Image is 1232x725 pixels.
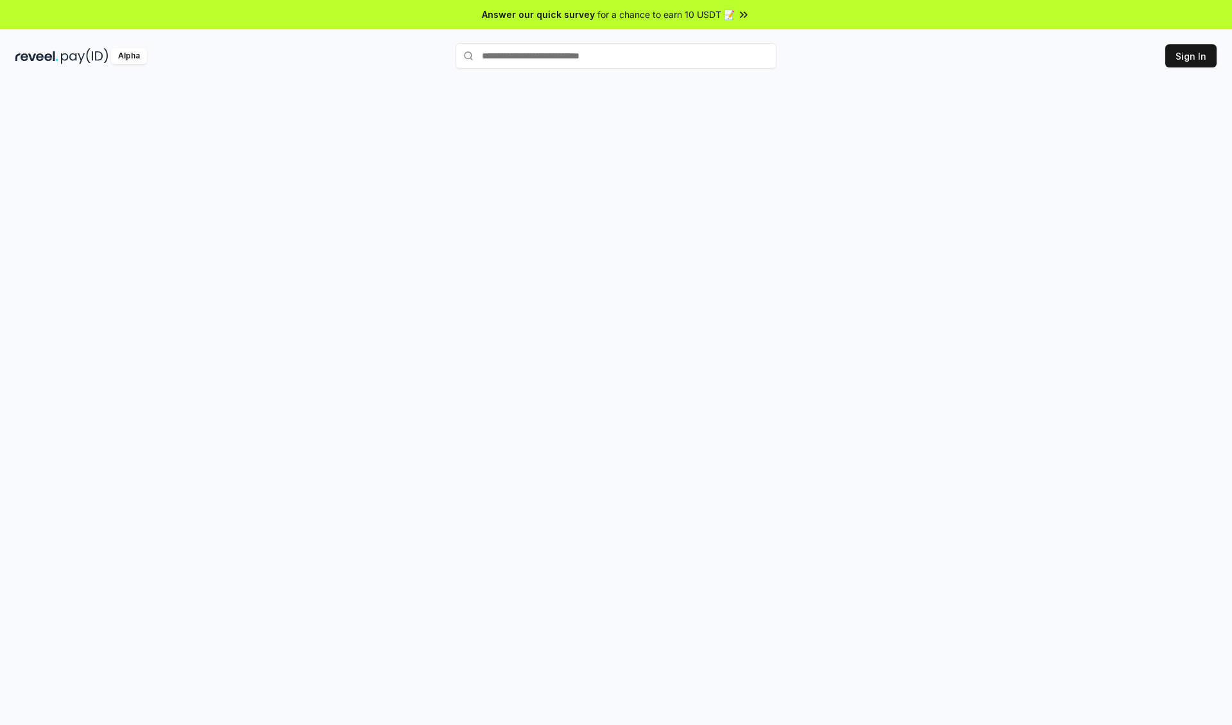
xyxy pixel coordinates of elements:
span: Answer our quick survey [482,8,595,21]
div: Alpha [111,48,147,64]
img: pay_id [61,48,108,64]
button: Sign In [1165,44,1217,67]
img: reveel_dark [15,48,58,64]
span: for a chance to earn 10 USDT 📝 [597,8,735,21]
